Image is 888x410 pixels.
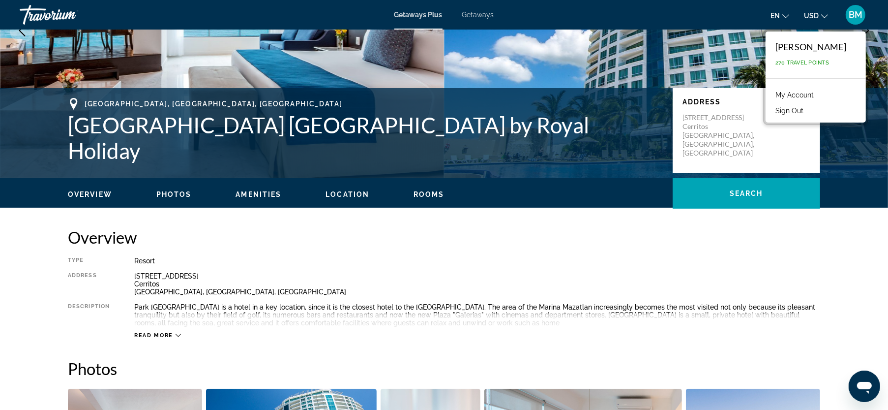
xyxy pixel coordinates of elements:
span: 270 Travel Points [775,60,829,66]
p: Address [682,98,810,106]
div: Resort [134,257,820,265]
span: Read more [134,332,173,339]
a: My Account [770,89,819,101]
a: Getaways [462,11,494,19]
span: Location [326,190,369,198]
iframe: Button to launch messaging window [849,371,880,402]
span: en [770,12,780,20]
button: Overview [68,190,112,199]
span: BM [849,10,862,20]
button: Previous image [10,18,34,43]
div: [STREET_ADDRESS] Cerritos [GEOGRAPHIC_DATA], [GEOGRAPHIC_DATA], [GEOGRAPHIC_DATA] [134,272,820,296]
div: Address [68,272,110,296]
p: [STREET_ADDRESS] Cerritos [GEOGRAPHIC_DATA], [GEOGRAPHIC_DATA], [GEOGRAPHIC_DATA] [682,113,761,158]
button: Change language [770,8,789,23]
button: Amenities [236,190,281,199]
button: Rooms [414,190,444,199]
button: Location [326,190,369,199]
h2: Photos [68,359,820,378]
div: [PERSON_NAME] [775,41,846,52]
button: Change currency [804,8,828,23]
span: USD [804,12,819,20]
div: Type [68,257,110,265]
button: Sign Out [770,104,808,117]
span: Search [730,189,763,197]
button: Search [673,178,820,209]
button: Photos [156,190,192,199]
div: Description [68,303,110,327]
span: Photos [156,190,192,198]
div: Park [GEOGRAPHIC_DATA] is a hotel in a key location, since it is the closest hotel to the [GEOGRA... [134,303,820,327]
h2: Overview [68,227,820,247]
span: Amenities [236,190,281,198]
span: Overview [68,190,112,198]
a: Travorium [20,2,118,28]
span: Rooms [414,190,444,198]
a: Getaways Plus [394,11,443,19]
button: User Menu [843,4,868,25]
button: Read more [134,332,181,339]
span: [GEOGRAPHIC_DATA], [GEOGRAPHIC_DATA], [GEOGRAPHIC_DATA] [85,100,342,108]
h1: [GEOGRAPHIC_DATA] [GEOGRAPHIC_DATA] by Royal Holiday [68,112,663,163]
